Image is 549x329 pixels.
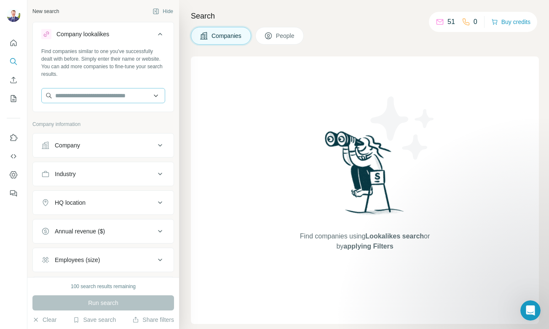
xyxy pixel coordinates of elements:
button: Industry [33,164,174,184]
div: Company [55,141,80,150]
div: Employees (size) [55,256,100,264]
button: Share filters [132,316,174,324]
button: Buy credits [491,16,530,28]
div: Industry [55,170,76,178]
button: HQ location [33,193,174,213]
div: Company lookalikes [56,30,109,38]
button: Feedback [7,186,20,201]
img: Surfe Illustration - Woman searching with binoculars [321,129,409,223]
button: Employees (size) [33,250,174,270]
div: HQ location [55,198,86,207]
button: Save search [73,316,116,324]
button: Clear [32,316,56,324]
button: Company lookalikes [33,24,174,48]
h4: Search [191,10,539,22]
span: applying Filters [343,243,393,250]
button: Use Surfe on LinkedIn [7,130,20,145]
p: Company information [32,120,174,128]
iframe: Intercom live chat [520,300,541,321]
div: Find companies similar to one you've successfully dealt with before. Simply enter their name or w... [41,48,165,78]
button: My lists [7,91,20,106]
button: Dashboard [7,167,20,182]
div: New search [32,8,59,15]
button: Hide [147,5,179,18]
img: Surfe Illustration - Stars [365,90,441,166]
button: Search [7,54,20,69]
img: Avatar [7,8,20,22]
span: Find companies using or by [297,231,432,251]
button: Company [33,135,174,155]
button: Enrich CSV [7,72,20,88]
button: Quick start [7,35,20,51]
p: 0 [474,17,477,27]
span: People [276,32,295,40]
span: Lookalikes search [365,233,424,240]
p: 51 [447,17,455,27]
div: 100 search results remaining [71,283,136,290]
div: Annual revenue ($) [55,227,105,235]
button: Annual revenue ($) [33,221,174,241]
button: Use Surfe API [7,149,20,164]
span: Companies [212,32,242,40]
